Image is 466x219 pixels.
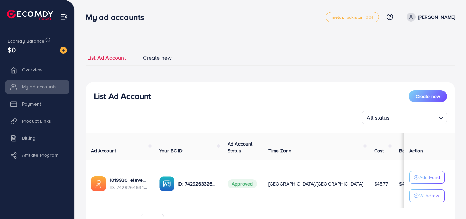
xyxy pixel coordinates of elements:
[94,91,151,101] h3: List Ad Account
[268,147,291,154] span: Time Zone
[228,179,257,188] span: Approved
[365,113,391,123] span: All status
[326,12,379,22] a: metap_pakistan_001
[362,111,447,124] div: Search for option
[416,93,440,100] span: Create new
[159,176,174,191] img: ic-ba-acc.ded83a64.svg
[409,189,445,202] button: Withdraw
[228,140,253,154] span: Ad Account Status
[268,180,363,187] span: [GEOGRAPHIC_DATA]/[GEOGRAPHIC_DATA]
[392,111,436,123] input: Search for option
[374,180,388,187] span: $45.77
[86,12,149,22] h3: My ad accounts
[374,147,384,154] span: Cost
[399,147,417,154] span: Balance
[419,173,440,181] p: Add Fund
[110,184,148,191] span: ID: 7429264634877853712
[8,38,44,44] span: Ecomdy Balance
[409,90,447,102] button: Create new
[110,177,148,191] div: <span class='underline'>1019930_elevenbase_1729760476582</span></br>7429264634877853712
[418,13,455,21] p: [PERSON_NAME]
[399,180,411,187] span: $4.23
[91,176,106,191] img: ic-ads-acc.e4c84228.svg
[110,177,148,183] a: 1019930_elevenbase_1729760476582
[7,10,53,20] img: logo
[87,54,126,62] span: List Ad Account
[178,180,217,188] p: ID: 7429263326053400593
[143,54,172,62] span: Create new
[60,13,68,21] img: menu
[409,147,423,154] span: Action
[60,47,67,54] img: image
[91,147,116,154] span: Ad Account
[8,45,16,55] span: $0
[419,192,439,200] p: Withdraw
[404,13,455,22] a: [PERSON_NAME]
[409,171,445,184] button: Add Fund
[159,147,183,154] span: Your BC ID
[332,15,373,19] span: metap_pakistan_001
